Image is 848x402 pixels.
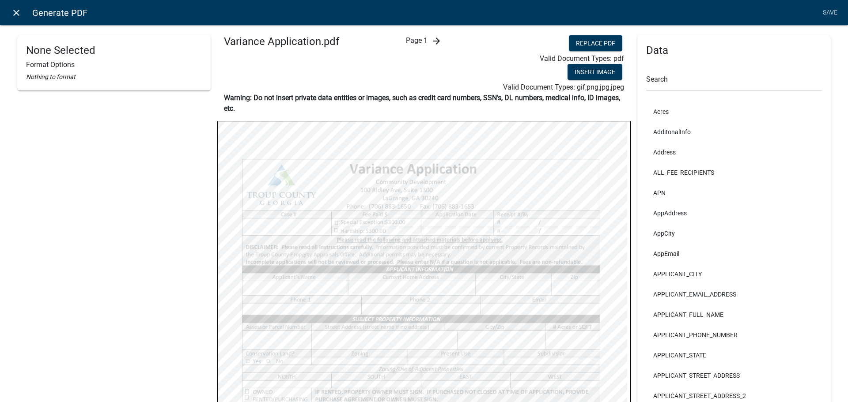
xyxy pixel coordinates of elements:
[568,64,622,80] button: Insert Image
[646,122,822,142] li: AdditonalInfo
[646,304,822,325] li: APPLICANT_FULL_NAME
[819,4,841,21] a: Save
[646,223,822,244] li: AppCity
[32,4,87,22] span: Generate PDF
[26,60,202,69] h6: Format Options
[646,162,822,183] li: ALL_FEE_RECIPIENTS
[569,35,622,51] button: Replace PDF
[26,73,76,80] i: Nothing to format
[646,345,822,365] li: APPLICANT_STATE
[646,244,822,264] li: AppEmail
[646,101,822,122] li: Acres
[646,44,822,57] h4: Data
[406,36,428,45] span: Page 1
[646,264,822,284] li: APPLICANT_CITY
[646,183,822,203] li: APN
[224,93,624,114] p: Warning: Do not insert private data entities or images, such as credit card numbers, SSN’s, DL nu...
[646,325,822,345] li: APPLICANT_PHONE_NUMBER
[540,54,624,63] span: Valid Document Types: pdf
[503,83,624,91] span: Valid Document Types: gif,png,jpg,jpeg
[646,142,822,162] li: Address
[224,35,348,48] h4: Variance Application.pdf
[26,44,202,57] h4: None Selected
[646,284,822,304] li: APPLICANT_EMAIL_ADDRESS
[646,203,822,223] li: AppAddress
[431,36,442,46] i: arrow_forward
[646,365,822,386] li: APPLICANT_STREET_ADDRESS
[11,8,22,18] i: close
